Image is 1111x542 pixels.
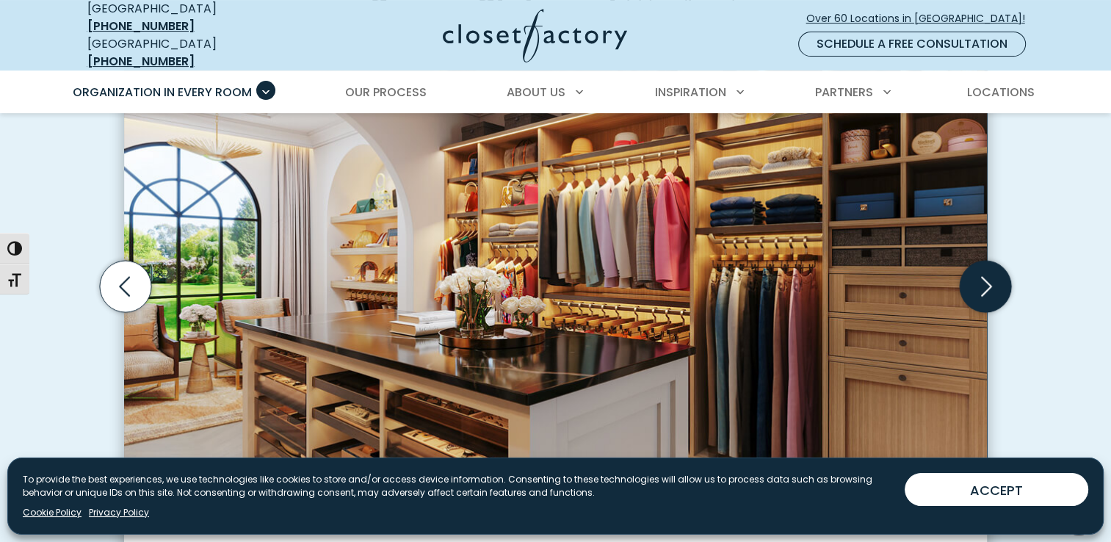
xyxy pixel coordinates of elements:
a: Over 60 Locations in [GEOGRAPHIC_DATA]! [806,6,1038,32]
div: [GEOGRAPHIC_DATA] [87,35,300,71]
a: [PHONE_NUMBER] [87,53,195,70]
a: Schedule a Free Consultation [798,32,1026,57]
button: Next slide [954,255,1017,318]
button: ACCEPT [905,473,1088,506]
button: Previous slide [94,255,157,318]
a: [PHONE_NUMBER] [87,18,195,35]
span: Partners [815,84,873,101]
nav: Primary Menu [62,72,1049,113]
span: Organization in Every Room [73,84,252,101]
span: Over 60 Locations in [GEOGRAPHIC_DATA]! [806,11,1037,26]
a: Privacy Policy [89,506,149,519]
span: Our Process [345,84,427,101]
img: Closet Factory Logo [443,9,627,62]
a: Cookie Policy [23,506,82,519]
span: Inspiration [655,84,726,101]
span: About Us [507,84,565,101]
p: To provide the best experiences, we use technologies like cookies to store and/or access device i... [23,473,893,499]
img: Custom dressing room Rhapsody woodgrain system with illuminated wardrobe rods, angled shoe shelve... [124,40,987,490]
span: Locations [966,84,1034,101]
